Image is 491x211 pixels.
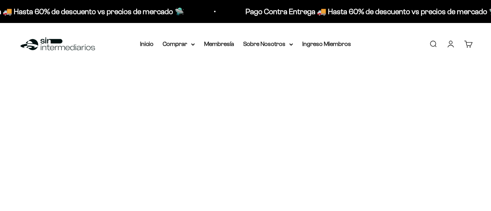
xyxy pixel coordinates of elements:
[140,41,153,47] a: Inicio
[204,41,234,47] a: Membresía
[302,41,351,47] a: Ingreso Miembros
[243,39,293,49] summary: Sobre Nosotros
[163,39,195,49] summary: Comprar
